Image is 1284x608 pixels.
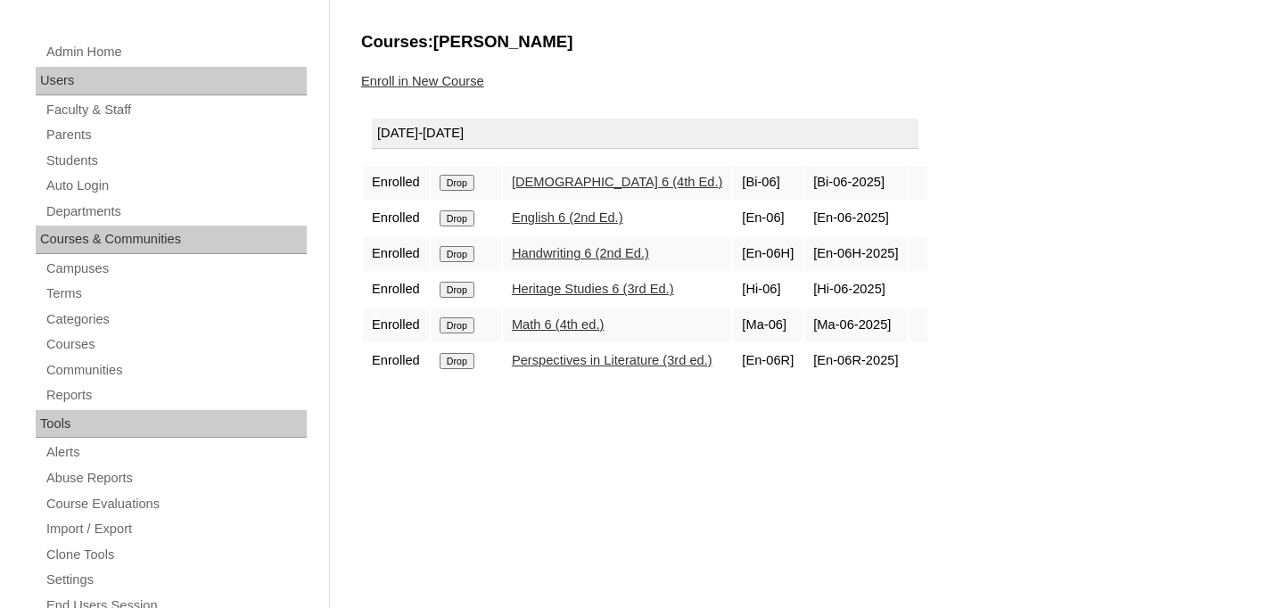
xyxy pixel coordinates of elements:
[45,467,307,489] a: Abuse Reports
[45,384,307,407] a: Reports
[45,493,307,515] a: Course Evaluations
[363,344,429,378] td: Enrolled
[804,273,907,307] td: [Hi-06-2025]
[361,30,1244,53] h3: Courses:[PERSON_NAME]
[440,210,474,226] input: Drop
[804,237,907,271] td: [En-06H-2025]
[733,237,802,271] td: [En-06H]
[45,518,307,540] a: Import / Export
[45,258,307,280] a: Campuses
[45,359,307,382] a: Communities
[45,569,307,591] a: Settings
[733,201,802,235] td: [En-06]
[45,99,307,121] a: Faculty & Staff
[45,308,307,331] a: Categories
[363,201,429,235] td: Enrolled
[45,201,307,223] a: Departments
[512,246,649,260] a: Handwriting 6 (2nd Ed.)
[512,175,722,189] a: [DEMOGRAPHIC_DATA] 6 (4th Ed.)
[440,246,474,262] input: Drop
[372,119,918,149] div: [DATE]-[DATE]
[733,344,802,378] td: [En-06R]
[45,333,307,356] a: Courses
[440,317,474,333] input: Drop
[45,441,307,464] a: Alerts
[363,273,429,307] td: Enrolled
[363,166,429,200] td: Enrolled
[733,166,802,200] td: [Bi-06]
[512,210,623,225] a: English 6 (2nd Ed.)
[36,226,307,254] div: Courses & Communities
[45,150,307,172] a: Students
[733,308,802,342] td: [Ma-06]
[363,308,429,342] td: Enrolled
[45,283,307,305] a: Terms
[440,175,474,191] input: Drop
[361,74,484,88] a: Enroll in New Course
[440,353,474,369] input: Drop
[512,317,604,332] a: Math 6 (4th ed.)
[363,237,429,271] td: Enrolled
[733,273,802,307] td: [Hi-06]
[36,67,307,95] div: Users
[804,166,907,200] td: [Bi-06-2025]
[804,308,907,342] td: [Ma-06-2025]
[45,544,307,566] a: Clone Tools
[804,201,907,235] td: [En-06-2025]
[512,282,674,296] a: Heritage Studies 6 (3rd Ed.)
[45,41,307,63] a: Admin Home
[440,282,474,298] input: Drop
[45,124,307,146] a: Parents
[36,410,307,439] div: Tools
[45,175,307,197] a: Auto Login
[804,344,907,378] td: [En-06R-2025]
[512,353,712,367] a: Perspectives in Literature (3rd ed.)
